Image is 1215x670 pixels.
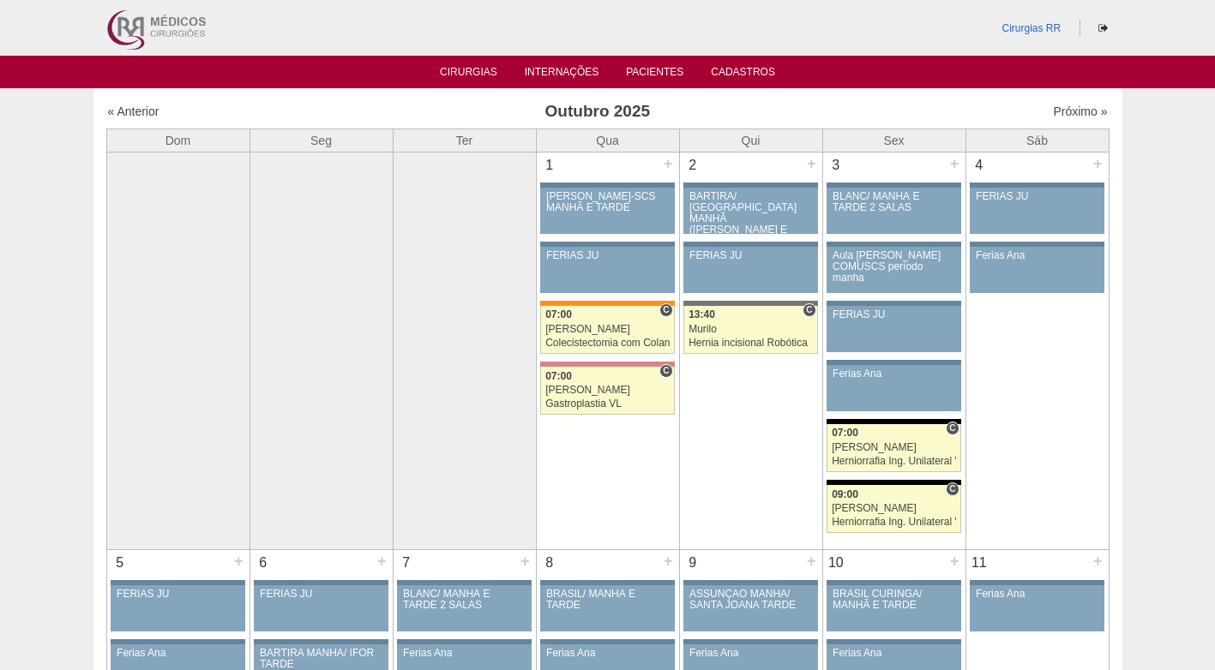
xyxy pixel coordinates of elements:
[397,580,531,585] div: Key: Aviso
[260,589,382,600] div: FERIAS JU
[545,308,572,320] span: 07:00
[537,550,563,576] div: 8
[397,585,531,631] a: BLANC/ MANHÃ E TARDE 2 SALAS
[689,250,812,261] div: FERIAS JU
[540,639,674,644] div: Key: Aviso
[403,589,526,611] div: BLANC/ MANHÃ E TARDE 2 SALAS
[711,66,775,83] a: Cadastros
[680,153,707,178] div: 2
[689,308,715,320] span: 13:40
[833,589,955,611] div: BRASIL CURINGA/ MANHÃ E TARDE
[545,324,670,335] div: [PERSON_NAME]
[832,488,858,500] span: 09:00
[976,191,1098,202] div: FERIAS JU
[545,338,670,349] div: Colecistectomia com Colangiografia VL
[518,550,532,572] div: +
[545,398,670,410] div: Gastroplastia VL
[822,129,965,152] th: Sex
[1053,105,1107,118] a: Próximo »
[661,153,676,175] div: +
[397,639,531,644] div: Key: Aviso
[683,580,817,585] div: Key: Aviso
[111,580,244,585] div: Key: Aviso
[827,419,960,424] div: Key: Blanc
[827,182,960,188] div: Key: Aviso
[1091,550,1105,572] div: +
[111,639,244,644] div: Key: Aviso
[827,639,960,644] div: Key: Aviso
[947,550,962,572] div: +
[546,191,669,213] div: [PERSON_NAME]-SCS MANHÃ E TARDE
[540,182,674,188] div: Key: Aviso
[375,550,389,572] div: +
[689,324,813,335] div: Murilo
[393,129,536,152] th: Ter
[250,129,393,152] th: Seg
[537,153,563,178] div: 1
[1098,23,1108,33] i: Sair
[946,422,959,435] span: Consultório
[827,480,960,485] div: Key: Blanc
[970,242,1104,247] div: Key: Aviso
[260,648,382,670] div: BARTIRA MANHÃ/ IFOR TARDE
[833,191,955,213] div: BLANC/ MANHÃ E TARDE 2 SALAS
[659,303,672,317] span: Consultório
[823,550,850,576] div: 10
[689,338,813,349] div: Hernia incisional Robótica
[536,129,679,152] th: Qua
[540,362,674,367] div: Key: Santa Helena
[827,485,960,533] a: C 09:00 [PERSON_NAME] Herniorrafia Ing. Unilateral VL
[832,517,956,528] div: Herniorrafia Ing. Unilateral VL
[546,250,669,261] div: FERIAS JU
[106,129,250,152] th: Dom
[545,370,572,382] span: 07:00
[108,105,159,118] a: « Anterior
[946,482,959,496] span: Consultório
[976,589,1098,600] div: Ferias Ana
[680,550,707,576] div: 9
[545,385,670,396] div: [PERSON_NAME]
[827,580,960,585] div: Key: Aviso
[683,188,817,234] a: BARTIRA/ [GEOGRAPHIC_DATA] MANHÃ ([PERSON_NAME] E ANA)/ SANTA JOANA -TARDE
[689,648,812,659] div: Ferias Ana
[394,550,420,576] div: 7
[232,550,246,572] div: +
[833,368,955,380] div: Ferias Ana
[833,250,955,284] div: Aula [PERSON_NAME] COMUSCS período manha
[966,153,993,178] div: 4
[966,550,993,576] div: 11
[965,129,1109,152] th: Sáb
[661,550,676,572] div: +
[525,66,599,83] a: Internações
[626,66,683,83] a: Pacientes
[659,364,672,378] span: Consultório
[804,153,819,175] div: +
[546,589,669,611] div: BRASIL/ MANHÃ E TARDE
[117,589,239,600] div: FERIAS JU
[254,580,388,585] div: Key: Aviso
[833,309,955,320] div: FERIAS JU
[540,367,674,415] a: C 07:00 [PERSON_NAME] Gastroplastia VL
[347,99,847,124] h3: Outubro 2025
[683,306,817,354] a: C 13:40 Murilo Hernia incisional Robótica
[827,360,960,365] div: Key: Aviso
[827,242,960,247] div: Key: Aviso
[679,129,822,152] th: Qui
[540,247,674,293] a: FERIAS JU
[827,301,960,306] div: Key: Aviso
[976,250,1098,261] div: Ferias Ana
[970,247,1104,293] a: Ferias Ana
[970,188,1104,234] a: FERIAS JU
[832,442,956,453] div: [PERSON_NAME]
[683,301,817,306] div: Key: Santa Catarina
[1091,153,1105,175] div: +
[683,182,817,188] div: Key: Aviso
[254,585,388,631] a: FERIAS JU
[250,550,277,576] div: 6
[111,585,244,631] a: FERIAS JU
[833,648,955,659] div: Ferias Ana
[540,301,674,306] div: Key: São Luiz - SCS
[540,242,674,247] div: Key: Aviso
[683,247,817,293] a: FERIAS JU
[540,580,674,585] div: Key: Aviso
